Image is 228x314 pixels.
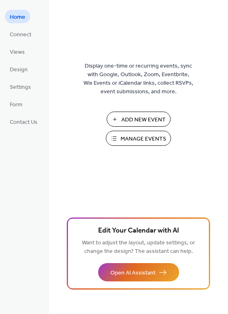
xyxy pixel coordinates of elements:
button: Open AI Assistant [98,263,179,281]
a: Design [5,62,33,76]
span: Contact Us [10,118,37,127]
span: Add New Event [121,116,166,124]
a: Home [5,10,30,23]
span: Want to adjust the layout, update settings, or change the design? The assistant can help. [82,237,195,257]
a: Form [5,97,27,111]
span: Views [10,48,25,57]
button: Add New Event [107,112,171,127]
span: Connect [10,31,31,39]
span: Display one-time or recurring events, sync with Google, Outlook, Zoom, Eventbrite, Wix Events or ... [83,62,193,96]
a: Contact Us [5,115,42,128]
span: Manage Events [121,135,166,143]
span: Settings [10,83,31,92]
button: Manage Events [106,131,171,146]
a: Connect [5,27,36,41]
span: Design [10,66,28,74]
span: Form [10,101,22,109]
a: Settings [5,80,36,93]
a: Views [5,45,30,58]
span: Edit Your Calendar with AI [98,225,179,237]
span: Home [10,13,25,22]
span: Open AI Assistant [110,269,156,277]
